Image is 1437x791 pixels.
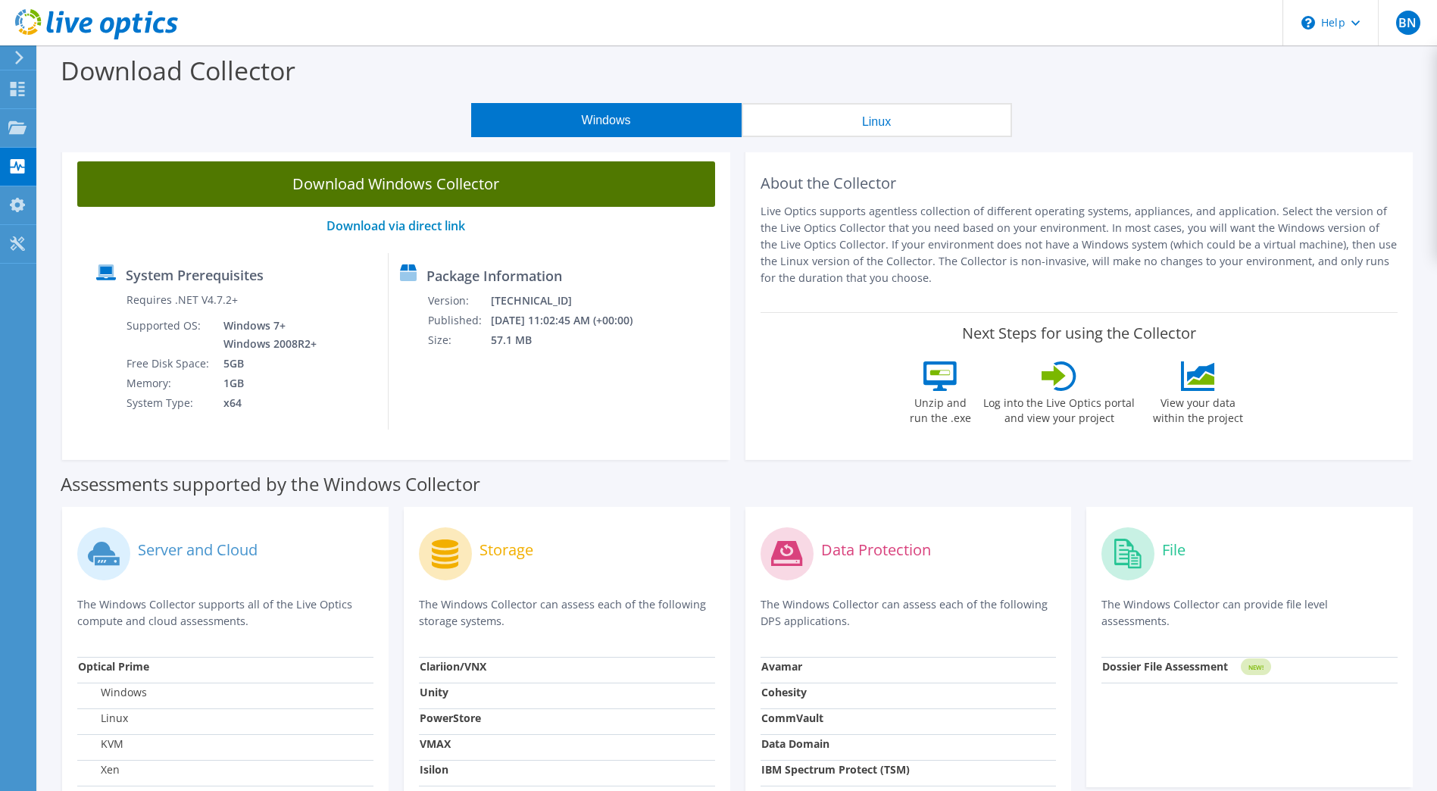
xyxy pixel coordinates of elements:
td: x64 [212,393,320,413]
strong: Isilon [420,762,448,777]
label: View your data within the project [1143,391,1252,426]
svg: \n [1301,16,1315,30]
button: Windows [471,103,742,137]
span: BN [1396,11,1420,35]
strong: VMAX [420,736,451,751]
strong: Dossier File Assessment [1102,659,1228,674]
td: Memory: [126,374,212,393]
td: 57.1 MB [490,330,653,350]
p: The Windows Collector can assess each of the following DPS applications. [761,596,1057,630]
td: Published: [427,311,490,330]
label: Server and Cloud [138,542,258,558]
strong: IBM Spectrum Protect (TSM) [761,762,910,777]
strong: Clariion/VNX [420,659,486,674]
label: File [1162,542,1186,558]
label: Assessments supported by the Windows Collector [61,477,480,492]
label: Package Information [426,268,562,283]
label: Download Collector [61,53,295,88]
label: Linux [78,711,128,726]
strong: Data Domain [761,736,829,751]
td: 1GB [212,374,320,393]
label: Data Protection [821,542,931,558]
label: KVM [78,736,123,752]
p: The Windows Collector supports all of the Live Optics compute and cloud assessments. [77,596,373,630]
strong: PowerStore [420,711,481,725]
td: Size: [427,330,490,350]
label: Log into the Live Optics portal and view your project [982,391,1136,426]
label: Requires .NET V4.7.2+ [127,292,238,308]
strong: Optical Prime [78,659,149,674]
p: The Windows Collector can provide file level assessments. [1101,596,1398,630]
label: Windows [78,685,147,700]
strong: Cohesity [761,685,807,699]
label: Next Steps for using the Collector [962,324,1196,342]
td: Free Disk Space: [126,354,212,374]
label: Storage [480,542,533,558]
td: Windows 7+ Windows 2008R2+ [212,316,320,354]
p: The Windows Collector can assess each of the following storage systems. [419,596,715,630]
td: [TECHNICAL_ID] [490,291,653,311]
tspan: NEW! [1248,663,1264,671]
strong: Avamar [761,659,802,674]
button: Linux [742,103,1012,137]
p: Live Optics supports agentless collection of different operating systems, appliances, and applica... [761,203,1398,286]
strong: Unity [420,685,448,699]
td: 5GB [212,354,320,374]
a: Download via direct link [326,217,465,234]
label: Xen [78,762,120,777]
a: Download Windows Collector [77,161,715,207]
td: Supported OS: [126,316,212,354]
td: System Type: [126,393,212,413]
label: Unzip and run the .exe [905,391,975,426]
h2: About the Collector [761,174,1398,192]
label: System Prerequisites [126,267,264,283]
strong: CommVault [761,711,823,725]
td: [DATE] 11:02:45 AM (+00:00) [490,311,653,330]
td: Version: [427,291,490,311]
